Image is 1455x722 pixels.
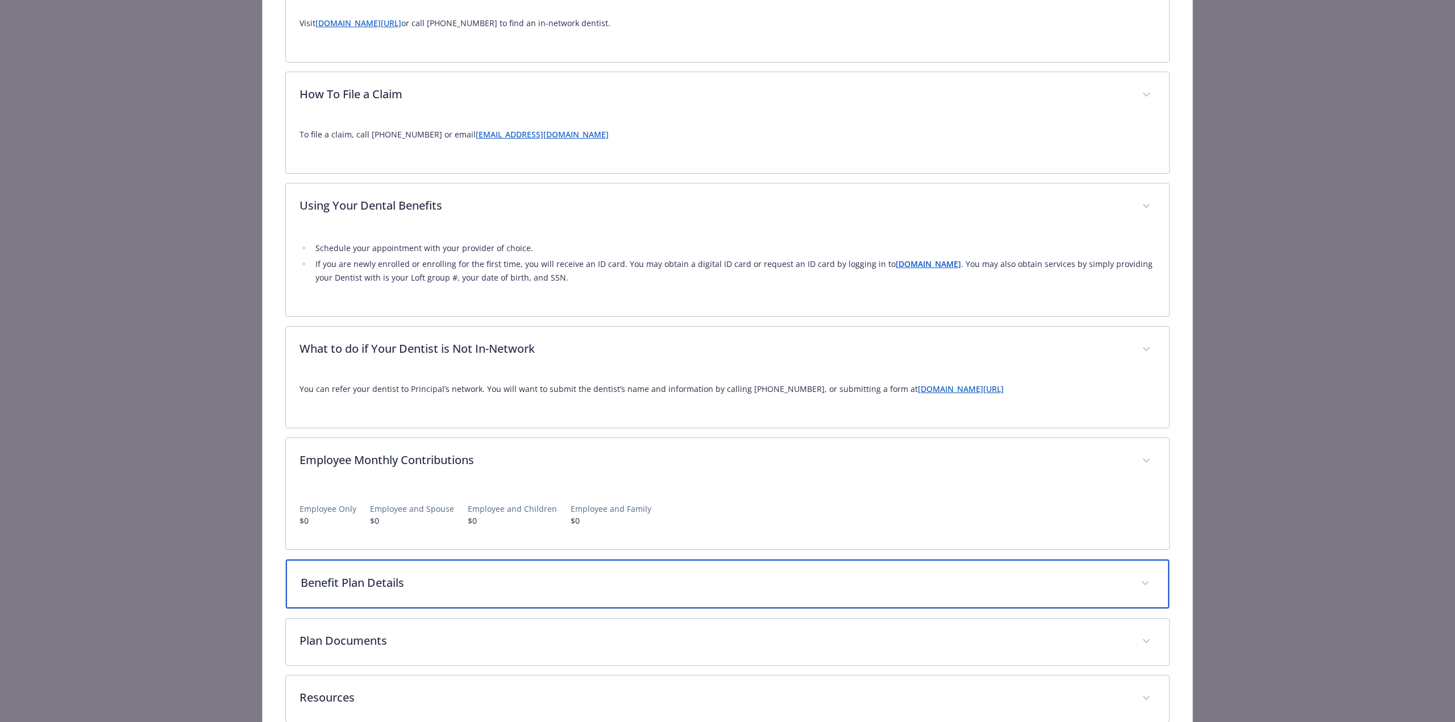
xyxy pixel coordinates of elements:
[896,258,961,269] a: [DOMAIN_NAME]
[370,503,454,515] p: Employee and Spouse
[300,197,1128,214] p: Using Your Dental Benefits
[286,438,1169,485] div: Employee Monthly Contributions
[918,383,1004,394] a: [DOMAIN_NAME][URL]
[286,619,1169,665] div: Plan Documents
[286,373,1169,428] div: What to do if Your Dentist is Not In-Network
[301,574,1127,591] p: Benefit Plan Details
[571,503,651,515] p: Employee and Family
[300,128,1155,141] p: To file a claim, call [PHONE_NUMBER] or email
[468,515,557,527] p: $0
[286,72,1169,119] div: How To File a Claim
[286,675,1169,722] div: Resources
[286,327,1169,373] div: What to do if Your Dentist is Not In-Network
[468,503,557,515] p: Employee and Children
[300,86,1128,103] p: How To File a Claim
[286,119,1169,173] div: How To File a Claim
[476,129,609,140] a: [EMAIL_ADDRESS][DOMAIN_NAME]
[315,18,401,28] a: [DOMAIN_NAME][URL]
[300,382,1155,396] p: You can refer your dentist to Principal’s network. You will want to submit the dentist’s name and...
[300,16,1155,30] p: Visit or call [PHONE_NUMBER] to find an in-network dentist.
[300,689,1128,706] p: Resources
[286,183,1169,230] div: Using Your Dental Benefits
[370,515,454,527] p: $0
[300,452,1128,469] p: Employee Monthly Contributions
[300,340,1128,357] p: What to do if Your Dentist is Not In-Network
[300,632,1128,649] p: Plan Documents
[312,257,1155,285] li: If you are newly enrolled or enrolling for the first time, you will receive an ID card. You may o...
[300,503,356,515] p: Employee Only
[571,515,651,527] p: $0
[286,485,1169,549] div: Employee Monthly Contributions
[286,7,1169,62] div: How To Find a Provider
[286,230,1169,316] div: Using Your Dental Benefits
[286,560,1169,608] div: Benefit Plan Details
[300,515,356,527] p: $0
[312,241,1155,255] li: Schedule your appointment with your provider of choice.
